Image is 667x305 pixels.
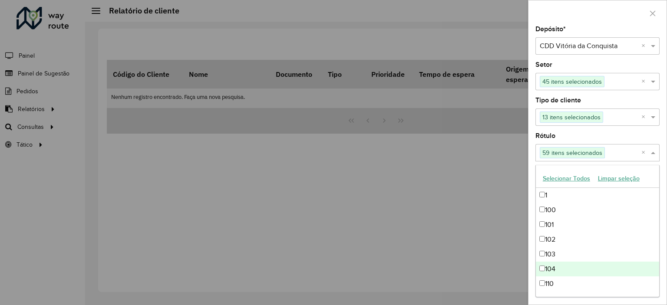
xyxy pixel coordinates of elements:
button: Selecionar Todos [539,172,594,185]
div: 1 [536,188,659,203]
span: Clear all [641,41,649,51]
label: Setor [535,59,552,70]
div: 110 [536,276,659,291]
span: 45 itens selecionados [540,76,604,87]
span: 59 itens selecionados [540,148,604,158]
button: Limpar seleção [594,172,644,185]
div: 101 [536,217,659,232]
div: 103 [536,247,659,262]
ng-dropdown-panel: Options list [535,165,660,297]
label: Depósito [535,24,566,34]
div: 102 [536,232,659,247]
label: Rótulo [535,131,555,141]
div: 104 [536,262,659,276]
div: 100 [536,203,659,217]
span: 13 itens selecionados [540,112,603,122]
label: Tipo de cliente [535,95,581,105]
span: Clear all [641,148,649,158]
span: Clear all [641,76,649,87]
span: Clear all [641,112,649,122]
